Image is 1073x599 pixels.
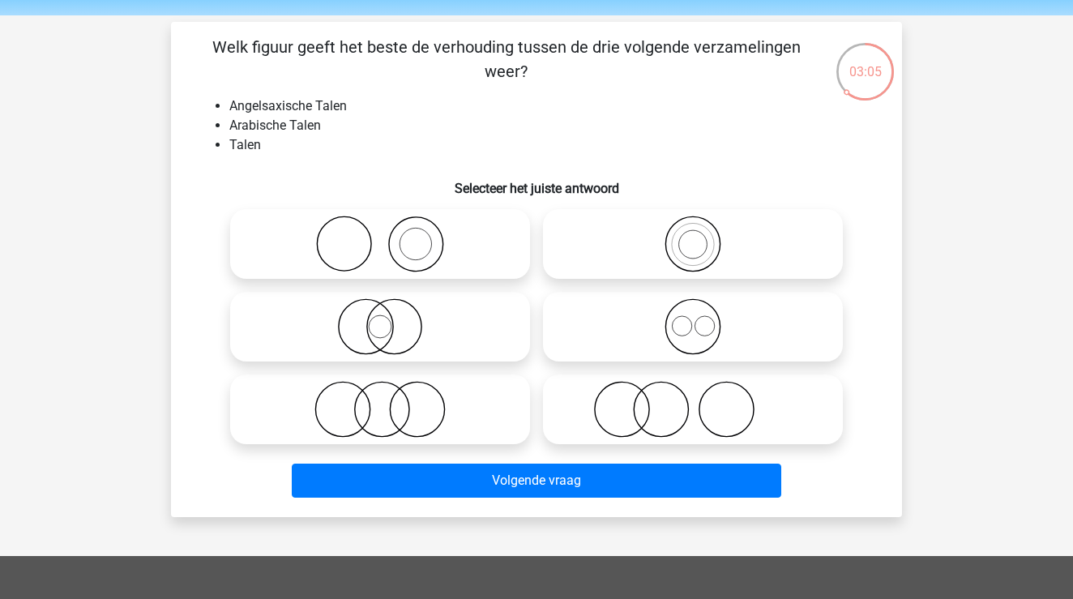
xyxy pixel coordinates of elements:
[197,168,876,196] h6: Selecteer het juiste antwoord
[229,135,876,155] li: Talen
[835,41,896,82] div: 03:05
[229,116,876,135] li: Arabische Talen
[229,96,876,116] li: Angelsaxische Talen
[197,35,815,83] p: Welk figuur geeft het beste de verhouding tussen de drie volgende verzamelingen weer?
[292,464,782,498] button: Volgende vraag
